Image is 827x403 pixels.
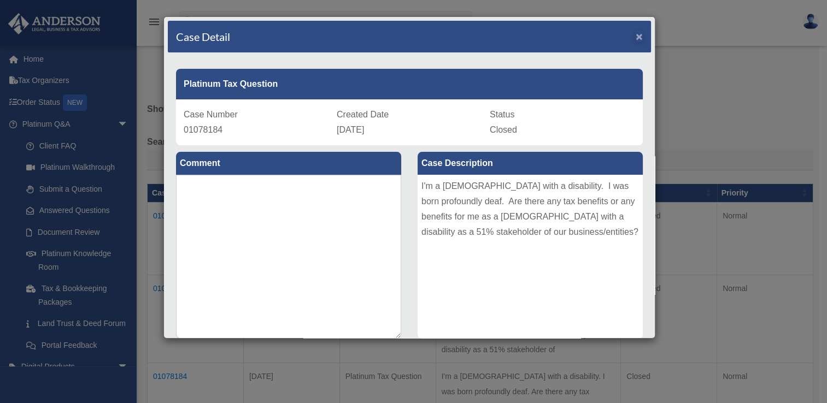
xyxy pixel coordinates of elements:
[176,69,643,99] div: Platinum Tax Question
[636,31,643,42] button: Close
[184,125,222,134] span: 01078184
[337,125,364,134] span: [DATE]
[636,30,643,43] span: ×
[418,152,643,175] label: Case Description
[176,152,401,175] label: Comment
[184,110,238,119] span: Case Number
[176,29,230,44] h4: Case Detail
[490,110,514,119] span: Status
[337,110,389,119] span: Created Date
[490,125,517,134] span: Closed
[418,175,643,339] div: I'm a [DEMOGRAPHIC_DATA] with a disability. I was born profoundly deaf. Are there any tax benefit...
